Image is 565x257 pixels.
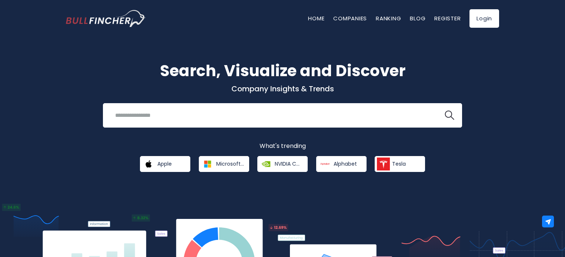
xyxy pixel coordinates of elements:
[469,9,499,28] a: Login
[257,156,308,172] a: NVIDIA Corporation
[376,14,401,22] a: Ranking
[140,156,190,172] a: Apple
[157,160,172,167] span: Apple
[392,160,406,167] span: Tesla
[308,14,324,22] a: Home
[216,160,244,167] span: Microsoft Corporation
[334,160,357,167] span: Alphabet
[333,14,367,22] a: Companies
[66,142,499,150] p: What's trending
[66,59,499,82] h1: Search, Visualize and Discover
[66,10,146,27] img: Bullfincher logo
[375,156,425,172] a: Tesla
[66,84,499,94] p: Company Insights & Trends
[434,14,461,22] a: Register
[199,156,249,172] a: Microsoft Corporation
[445,111,454,120] img: search icon
[66,10,146,27] a: Go to homepage
[410,14,425,22] a: Blog
[275,160,302,167] span: NVIDIA Corporation
[316,156,367,172] a: Alphabet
